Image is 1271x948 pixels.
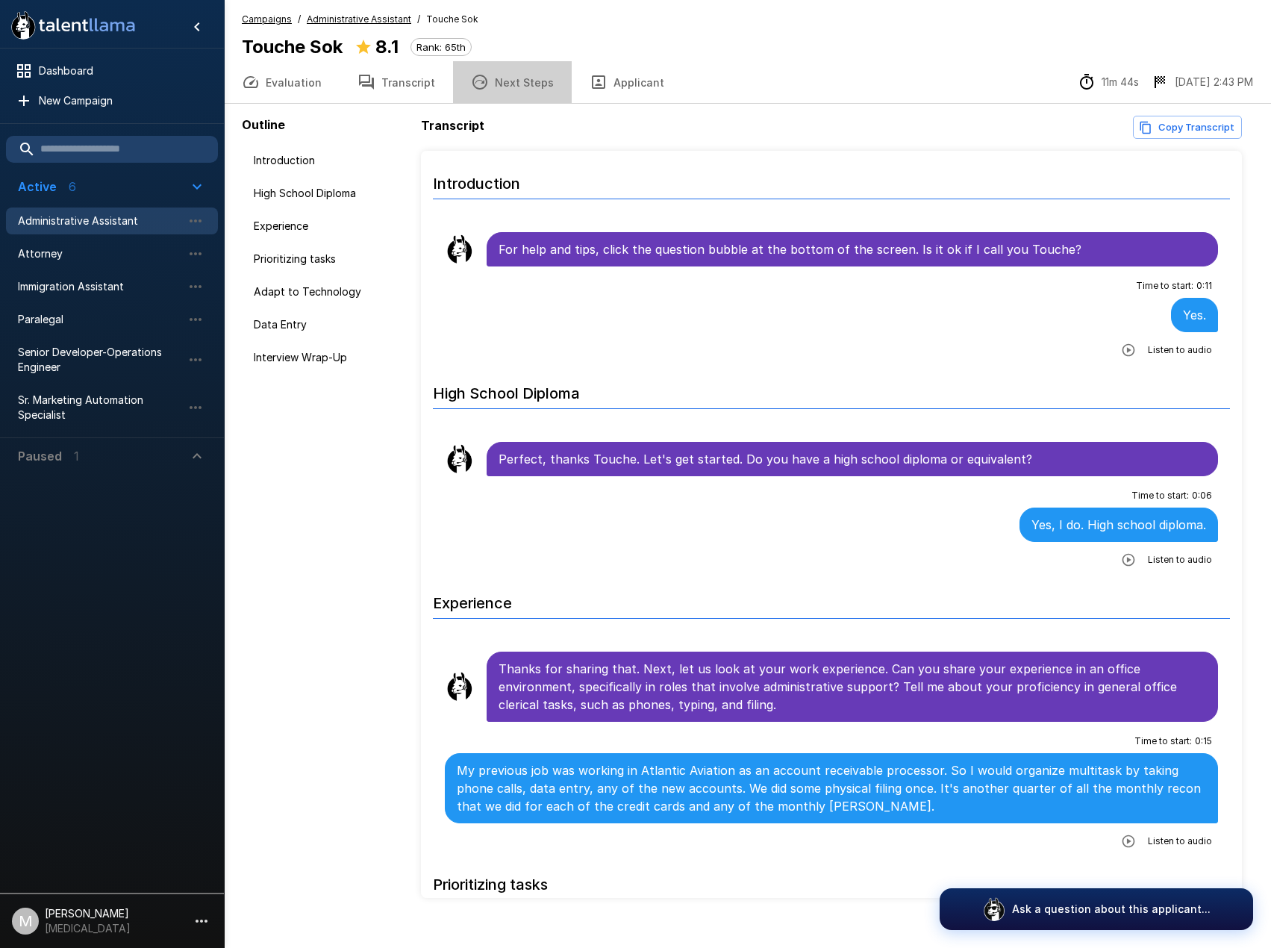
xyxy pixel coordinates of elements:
span: Introduction [254,153,403,168]
p: [DATE] 2:43 PM [1175,75,1253,90]
p: Yes, I do. High school diploma. [1031,516,1206,534]
h6: High School Diploma [433,369,1230,409]
h6: Prioritizing tasks [433,861,1230,900]
div: Data Entry [242,311,415,338]
b: Touche Sok [242,36,343,57]
p: Yes. [1183,306,1206,324]
span: High School Diploma [254,186,403,201]
img: llama_clean.png [445,672,475,702]
p: Ask a question about this applicant... [1012,902,1211,917]
span: Experience [254,219,403,234]
span: / [298,12,301,27]
b: Outline [242,117,285,132]
b: Transcript [421,118,484,133]
button: Next Steps [453,61,572,103]
span: Prioritizing tasks [254,252,403,266]
div: Experience [242,213,415,240]
p: Thanks for sharing that. Next, let us look at your work experience. Can you share your experience... [499,660,1206,714]
span: Listen to audio [1148,834,1212,849]
span: Touche Sok [426,12,478,27]
h6: Introduction [433,160,1230,199]
div: Adapt to Technology [242,278,415,305]
div: High School Diploma [242,180,415,207]
span: Rank: 65th [411,41,471,53]
span: Data Entry [254,317,403,332]
span: Time to start : [1134,734,1192,749]
img: llama_clean.png [445,234,475,264]
p: 11m 44s [1102,75,1139,90]
u: Administrative Assistant [307,13,411,25]
button: Applicant [572,61,682,103]
span: Adapt to Technology [254,284,403,299]
div: Introduction [242,147,415,174]
img: logo_glasses@2x.png [982,897,1006,921]
button: Ask a question about this applicant... [940,888,1253,930]
span: Time to start : [1131,488,1189,503]
p: Perfect, thanks Touche. Let's get started. Do you have a high school diploma or equivalent? [499,450,1206,468]
div: Interview Wrap-Up [242,344,415,371]
div: The date and time when the interview was completed [1151,73,1253,91]
b: 8.1 [375,36,399,57]
button: Transcript [340,61,453,103]
span: Listen to audio [1148,552,1212,567]
u: Campaigns [242,13,292,25]
span: / [417,12,420,27]
span: 0 : 06 [1192,488,1212,503]
p: For help and tips, click the question bubble at the bottom of the screen. Is it ok if I call you ... [499,240,1206,258]
span: Interview Wrap-Up [254,350,403,365]
h6: Experience [433,579,1230,619]
button: Evaluation [224,61,340,103]
img: llama_clean.png [445,444,475,474]
span: 0 : 15 [1195,734,1212,749]
button: Copy transcript [1133,116,1242,139]
span: Listen to audio [1148,343,1212,358]
div: The time between starting and completing the interview [1078,73,1139,91]
p: My previous job was working in Atlantic Aviation as an account receivable processor. So I would o... [457,761,1206,815]
span: Time to start : [1136,278,1193,293]
div: Prioritizing tasks [242,246,415,272]
span: 0 : 11 [1196,278,1212,293]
